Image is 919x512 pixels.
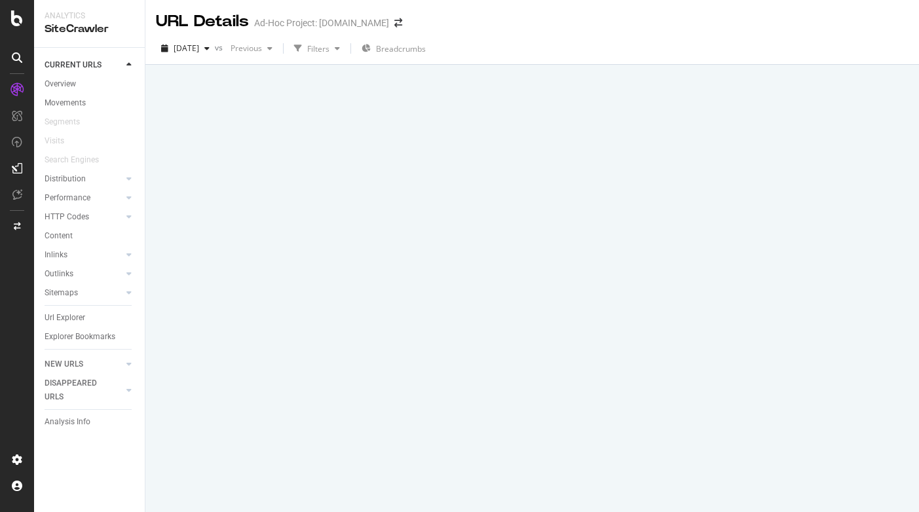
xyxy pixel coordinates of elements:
a: Sitemaps [45,286,122,300]
div: CURRENT URLS [45,58,102,72]
div: Performance [45,191,90,205]
a: Url Explorer [45,311,136,325]
div: Sitemaps [45,286,78,300]
div: NEW URLS [45,357,83,371]
div: Explorer Bookmarks [45,330,115,344]
div: Filters [307,43,329,54]
div: Analytics [45,10,134,22]
a: Content [45,229,136,243]
a: Performance [45,191,122,205]
div: Outlinks [45,267,73,281]
a: Analysis Info [45,415,136,429]
div: URL Details [156,10,249,33]
a: DISAPPEARED URLS [45,376,122,404]
div: Segments [45,115,80,129]
div: SiteCrawler [45,22,134,37]
a: Overview [45,77,136,91]
div: Distribution [45,172,86,186]
div: Content [45,229,73,243]
a: Visits [45,134,77,148]
div: arrow-right-arrow-left [394,18,402,27]
span: Breadcrumbs [376,43,426,54]
div: Movements [45,96,86,110]
button: Breadcrumbs [356,38,431,59]
div: Analysis Info [45,415,90,429]
div: Overview [45,77,76,91]
span: Previous [225,43,262,54]
a: HTTP Codes [45,210,122,224]
div: DISAPPEARED URLS [45,376,111,404]
a: NEW URLS [45,357,122,371]
div: Ad-Hoc Project: [DOMAIN_NAME] [254,16,389,29]
a: Outlinks [45,267,122,281]
div: HTTP Codes [45,210,89,224]
div: Visits [45,134,64,148]
span: vs [215,42,225,53]
button: Filters [289,38,345,59]
a: CURRENT URLS [45,58,122,72]
a: Explorer Bookmarks [45,330,136,344]
a: Inlinks [45,248,122,262]
a: Segments [45,115,93,129]
div: Search Engines [45,153,99,167]
a: Search Engines [45,153,112,167]
a: Distribution [45,172,122,186]
a: Movements [45,96,136,110]
button: Previous [225,38,278,59]
button: [DATE] [156,38,215,59]
div: Inlinks [45,248,67,262]
div: Url Explorer [45,311,85,325]
span: 2025 Oct. 14th [174,43,199,54]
